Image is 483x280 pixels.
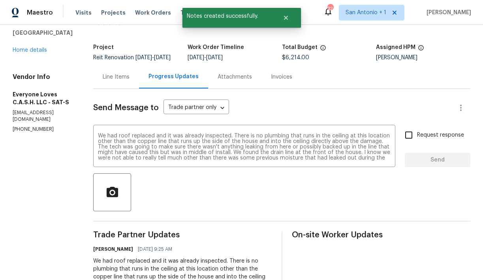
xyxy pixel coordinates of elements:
span: Send Message to [93,104,159,112]
div: Trade partner only [164,101,229,115]
span: - [135,55,171,60]
span: On-site Worker Updates [292,231,471,239]
div: Progress Updates [148,73,199,81]
div: [PERSON_NAME] [376,55,470,60]
p: [PHONE_NUMBER] [13,126,74,133]
button: Close [273,10,299,26]
span: Work Orders [135,9,171,17]
div: Attachments [218,73,252,81]
span: [DATE] 9:25 AM [138,245,172,253]
div: Invoices [271,73,292,81]
span: Maestro [27,9,53,17]
span: The total cost of line items that have been proposed by Opendoor. This sum includes line items th... [320,45,326,55]
span: Projects [101,9,126,17]
span: Tasks [180,10,197,15]
h6: [PERSON_NAME] [93,245,133,253]
h5: [GEOGRAPHIC_DATA] [13,29,74,37]
span: Notes created successfully. [182,8,273,24]
span: The hpm assigned to this work order. [418,45,424,55]
h5: Project [93,45,114,50]
span: $6,214.00 [282,55,309,60]
div: 32 [327,5,333,13]
span: [DATE] [135,55,152,60]
h5: Total Budget [282,45,318,50]
h5: Everyone Loves C.A.S.H. LLC - SAT-S [13,90,74,106]
span: [DATE] [206,55,223,60]
span: [DATE] [188,55,204,60]
span: Reit Renovation [93,55,171,60]
h5: Assigned HPM [376,45,415,50]
a: Home details [13,47,47,53]
span: - [188,55,223,60]
p: [EMAIL_ADDRESS][DOMAIN_NAME] [13,109,74,123]
span: [DATE] [154,55,171,60]
div: Line Items [103,73,130,81]
h5: Work Order Timeline [188,45,244,50]
h4: Vendor Info [13,73,74,81]
span: Request response [417,131,464,139]
span: [PERSON_NAME] [423,9,471,17]
span: Visits [75,9,92,17]
span: San Antonio + 1 [346,9,386,17]
span: Trade Partner Updates [93,231,272,239]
